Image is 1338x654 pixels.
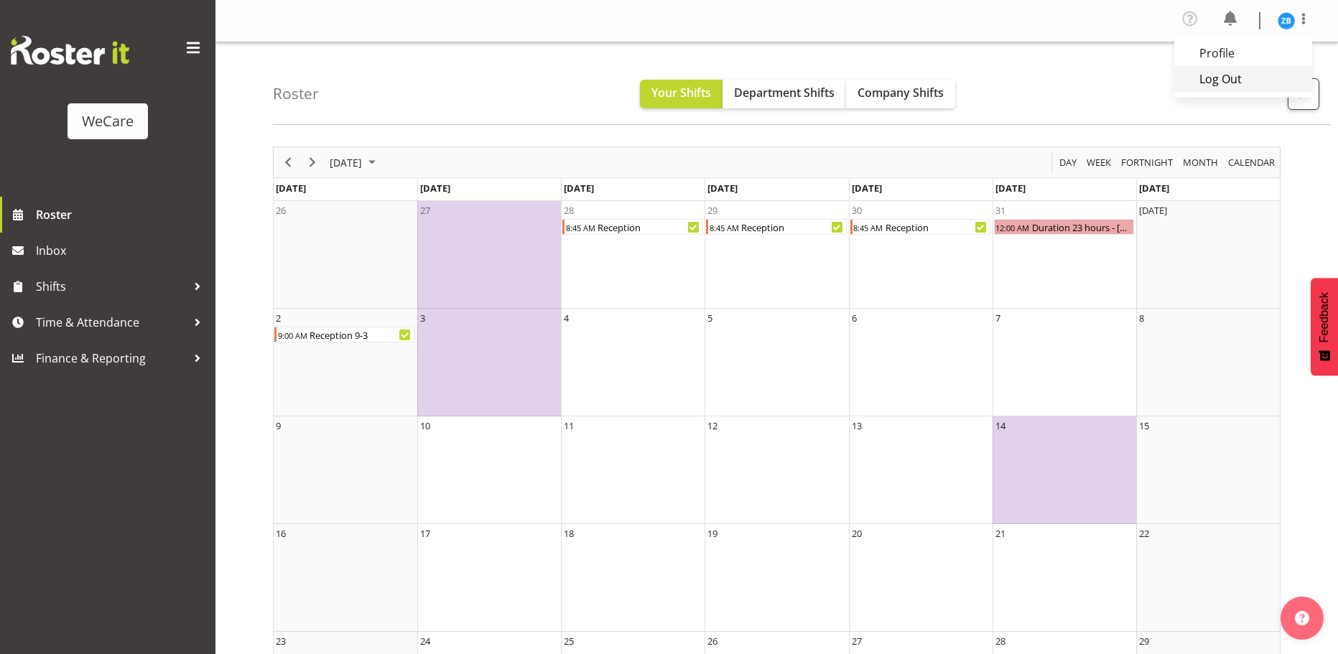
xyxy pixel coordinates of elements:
div: 19 [707,526,717,541]
td: Sunday, November 9, 2025 [274,416,417,524]
span: [DATE] [852,182,882,195]
img: zephy-bennett10858.jpg [1278,12,1295,29]
td: Sunday, November 16, 2025 [274,524,417,632]
div: 16 [276,526,286,541]
span: [DATE] [995,182,1026,195]
span: [DATE] [328,154,363,172]
div: 7 [995,311,1000,325]
div: Reception [740,220,845,234]
button: November 2025 [327,154,382,172]
div: 10 [420,419,430,433]
div: 15 [1139,419,1149,433]
h4: Roster [273,85,319,102]
button: Department Shifts [723,80,846,108]
div: 14 [995,419,1005,433]
div: 13 [852,419,862,433]
span: Day [1058,154,1078,172]
div: 8 [1139,311,1144,325]
img: help-xxl-2.png [1295,611,1309,625]
td: Thursday, November 13, 2025 [849,416,993,524]
div: 9 [276,419,281,433]
div: Reception Begin From Wednesday, October 29, 2025 at 8:45:00 AM GMT+13:00 Ends At Wednesday, Octob... [706,219,846,235]
div: 25 [564,634,574,648]
td: Tuesday, November 11, 2025 [561,416,705,524]
span: Month [1181,154,1219,172]
span: Inbox [36,240,208,261]
td: Friday, October 31, 2025 [993,201,1136,309]
span: Week [1085,154,1112,172]
button: Timeline Week [1084,154,1114,172]
div: 24 [420,634,430,648]
a: Profile [1174,40,1312,66]
div: 28 [564,203,574,218]
div: 30 [852,203,862,218]
button: Previous [279,154,298,172]
div: 18 [564,526,574,541]
div: Duration 23 hours - Zephy Bennett Begin From Friday, October 31, 2025 at 12:00:00 AM GMT+13:00 En... [994,219,1134,235]
div: Reception [596,220,702,234]
td: Tuesday, October 28, 2025 [561,201,705,309]
span: [DATE] [276,182,306,195]
div: Reception [884,220,990,234]
div: 12 [707,419,717,433]
td: Friday, November 14, 2025 [993,416,1136,524]
div: 4 [564,311,569,325]
span: Shifts [36,276,187,297]
button: Company Shifts [846,80,955,108]
div: 2 [276,311,281,325]
td: Thursday, November 20, 2025 [849,524,993,632]
td: Saturday, November 22, 2025 [1136,524,1280,632]
a: Log Out [1174,66,1312,92]
span: Fortnight [1120,154,1174,172]
td: Thursday, November 6, 2025 [849,309,993,416]
td: Sunday, November 2, 2025 [274,309,417,416]
td: Friday, November 21, 2025 [993,524,1136,632]
span: calendar [1227,154,1276,172]
div: Duration 23 hours - [PERSON_NAME] [1031,220,1133,234]
td: Monday, November 3, 2025 [417,309,561,416]
span: [DATE] [564,182,594,195]
div: 21 [995,526,1005,541]
span: [DATE] [1139,182,1169,195]
span: [DATE] [707,182,738,195]
td: Wednesday, November 19, 2025 [705,524,848,632]
div: 22 [1139,526,1149,541]
div: 26 [276,203,286,218]
td: Monday, November 17, 2025 [417,524,561,632]
span: Your Shifts [651,85,711,101]
td: Thursday, October 30, 2025 [849,201,993,309]
div: Reception Begin From Tuesday, October 28, 2025 at 8:45:00 AM GMT+13:00 Ends At Tuesday, October 2... [562,219,702,235]
div: 26 [707,634,717,648]
div: 3 [420,311,425,325]
div: 29 [707,203,717,218]
div: Reception 9-3 [308,327,414,342]
div: 11 [564,419,574,433]
div: 8:45 AM [852,220,884,234]
td: Wednesday, October 29, 2025 [705,201,848,309]
div: WeCare [82,111,134,132]
button: Month [1226,154,1278,172]
div: 28 [995,634,1005,648]
td: Wednesday, November 5, 2025 [705,309,848,416]
button: Fortnight [1119,154,1176,172]
div: 6 [852,311,857,325]
img: Rosterit website logo [11,36,129,65]
td: Wednesday, November 12, 2025 [705,416,848,524]
div: 5 [707,311,712,325]
span: Roster [36,204,208,225]
div: 17 [420,526,430,541]
div: 27 [420,203,430,218]
div: 8:45 AM [708,220,740,234]
div: Next [300,147,325,177]
td: Monday, October 27, 2025 [417,201,561,309]
td: Sunday, October 26, 2025 [274,201,417,309]
div: 27 [852,634,862,648]
span: [DATE] [420,182,450,195]
div: 31 [995,203,1005,218]
span: Finance & Reporting [36,347,187,369]
div: [DATE] [1139,203,1167,218]
button: Timeline Day [1057,154,1079,172]
td: Friday, November 7, 2025 [993,309,1136,416]
button: Next [303,154,322,172]
span: Time & Attendance [36,312,187,333]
